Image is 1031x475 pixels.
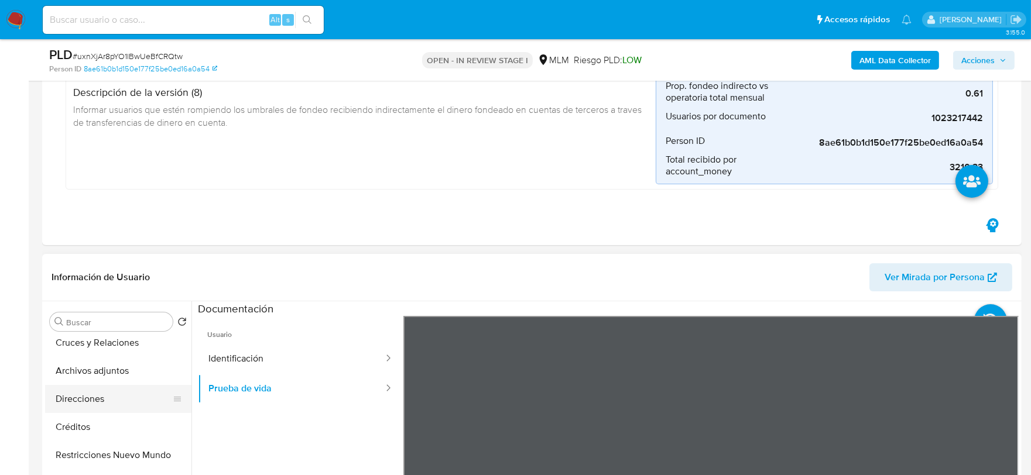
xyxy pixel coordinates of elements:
[73,50,183,62] span: # uxnXjAr8pYO1lBwUeBfCRQtw
[286,14,290,25] span: s
[666,135,705,147] span: Person ID
[52,271,150,283] h1: Información de Usuario
[666,80,800,104] span: Prop. fondeo indirecto vs operatoria total mensual
[824,13,890,26] span: Accesos rápidos
[84,64,217,74] a: 8ae61b0b1d150e177f25be0ed16a0a54
[666,111,766,122] span: Usuarios por documento
[807,112,983,124] span: 1023217442
[49,64,81,74] b: Person ID
[902,15,912,25] a: Notificaciones
[885,263,985,291] span: Ver Mirada por Persona
[537,54,569,67] div: MLM
[859,51,931,70] b: AML Data Collector
[66,317,168,328] input: Buscar
[54,317,64,326] button: Buscar
[45,329,191,357] button: Cruces y Relaciones
[73,86,646,99] h4: Descripción de la versión (8)
[807,88,983,99] span: 0.61
[177,317,187,330] button: Volver al orden por defecto
[45,413,191,441] button: Créditos
[666,154,800,177] span: Total recibido por account_money
[45,357,191,385] button: Archivos adjuntos
[851,51,939,70] button: AML Data Collector
[422,52,533,68] p: OPEN - IN REVIEW STAGE I
[73,103,644,129] span: Informar usuarios que estén rompiendo los umbrales de fondeo recibiendo indirectamente el dinero ...
[1006,27,1025,37] span: 3.155.0
[574,54,642,67] span: Riesgo PLD:
[622,53,642,67] span: LOW
[45,441,191,469] button: Restricciones Nuevo Mundo
[1010,13,1022,26] a: Salir
[43,12,324,27] input: Buscar usuario o caso...
[270,14,280,25] span: Alt
[49,45,73,64] b: PLD
[807,137,983,149] span: 8ae61b0b1d150e177f25be0ed16a0a54
[953,51,1015,70] button: Acciones
[295,12,319,28] button: search-icon
[869,263,1012,291] button: Ver Mirada por Persona
[961,51,995,70] span: Acciones
[940,14,1006,25] p: dalia.goicochea@mercadolibre.com.mx
[45,385,182,413] button: Direcciones
[807,161,983,173] span: 3210.33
